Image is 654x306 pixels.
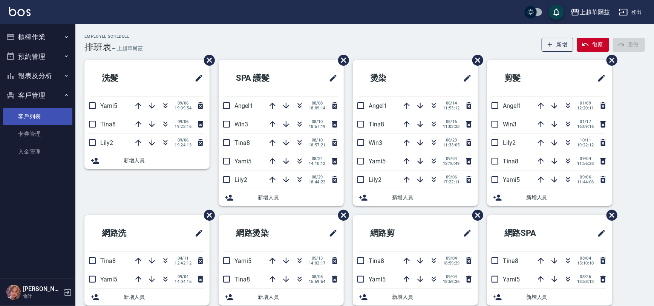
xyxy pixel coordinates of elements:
div: 新增人員 [487,289,612,306]
button: 櫃檯作業 [3,27,72,47]
span: Angel1 [369,102,387,109]
span: 03/26 [577,274,594,279]
span: 14:10:12 [309,161,326,166]
span: 17:22:11 [443,180,460,185]
span: 01/09 [577,101,594,106]
span: Tina8 [100,121,116,128]
span: 19:09:54 [175,106,191,111]
span: 09/04 [443,274,460,279]
button: 新增 [542,38,574,52]
span: 新增人員 [392,194,472,201]
h5: [PERSON_NAME] [23,285,61,293]
span: 09/04 [443,256,460,261]
span: 09/06 [175,138,191,143]
span: 修改班表的標題 [324,69,338,87]
span: 09/06 [577,175,594,180]
span: 08/16 [443,119,460,124]
span: 18:09:14 [309,106,326,111]
span: 08/10 [309,138,326,143]
a: 卡券管理 [3,125,72,143]
span: Yami5 [234,158,251,165]
span: Lily2 [100,139,113,146]
h2: SPA 護髮 [225,65,302,92]
button: 登出 [616,5,645,19]
span: 08/05 [309,274,326,279]
span: 刪除班表 [601,49,619,71]
h6: — 上越華爾茲 [112,45,143,52]
img: Person [6,285,21,300]
span: 12:20:11 [577,106,594,111]
span: Yami5 [100,102,117,109]
span: Yami5 [100,276,117,283]
div: 新增人員 [219,289,344,306]
span: 09/06 [175,101,191,106]
span: Yami5 [503,176,520,183]
span: 08/24 [309,156,326,161]
span: 19:22:12 [577,143,594,148]
span: 刪除班表 [198,49,216,71]
span: Lily2 [369,176,381,183]
div: 新增人員 [487,189,612,206]
span: 刪除班表 [467,204,484,226]
span: 修改班表的標題 [593,224,606,242]
span: Tina8 [369,121,384,128]
span: Win3 [369,139,382,146]
span: Tina8 [234,139,250,146]
span: Tina8 [100,257,116,264]
p: 會計 [23,293,61,300]
h2: 網路剪 [359,220,432,247]
span: 09/06 [443,175,460,180]
span: 14:04:15 [175,279,191,284]
span: 16:09:16 [577,124,594,129]
span: 修改班表的標題 [458,69,472,87]
span: 刪除班表 [198,204,216,226]
span: 11:56:28 [577,161,594,166]
span: 09/04 [175,274,191,279]
span: Lily2 [234,176,247,183]
div: 新增人員 [353,189,478,206]
span: Lily2 [503,139,516,146]
span: 09/04 [577,156,594,161]
span: 11:53:12 [443,106,460,111]
span: Yami5 [369,276,386,283]
span: 08/08 [309,101,326,106]
span: Win3 [503,121,516,128]
h2: 網路燙染 [225,220,302,247]
button: 客戶管理 [3,86,72,105]
span: 01/17 [577,119,594,124]
span: 05/13 [309,256,326,261]
span: 19:24:13 [175,143,191,148]
h2: Employee Schedule [84,34,143,39]
span: 12:42:12 [175,261,191,266]
span: 新增人員 [124,157,204,165]
span: Tina8 [503,158,518,165]
span: 18:59:36 [443,279,460,284]
span: 14:02:17 [309,261,326,266]
span: 新增人員 [124,293,204,301]
span: 修改班表的標題 [458,224,472,242]
div: 新增人員 [353,289,478,306]
button: 報表及分析 [3,66,72,86]
span: Yami5 [234,257,251,264]
h2: 洗髮 [90,65,160,92]
span: Angel1 [234,102,253,109]
div: 新增人員 [84,289,210,306]
span: 06/14 [443,101,460,106]
span: 新增人員 [526,194,606,201]
span: 18:57:19 [309,124,326,129]
span: 18:59:29 [443,261,460,266]
span: Tina8 [369,257,384,264]
span: 12:10:49 [443,161,460,166]
span: 18:44:22 [309,180,326,185]
span: 新增人員 [258,293,338,301]
span: 18:57:21 [309,143,326,148]
span: 09/04 [443,156,460,161]
div: 上越華爾茲 [580,8,610,17]
div: 新增人員 [219,189,344,206]
span: Yami5 [503,276,520,283]
span: 新增人員 [392,293,472,301]
span: 新增人員 [526,293,606,301]
a: 客戶列表 [3,108,72,125]
h2: 燙染 [359,65,428,92]
span: 刪除班表 [467,49,484,71]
